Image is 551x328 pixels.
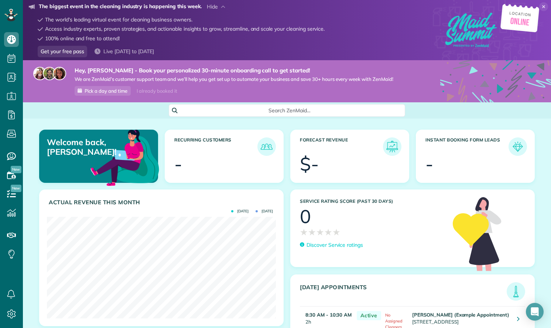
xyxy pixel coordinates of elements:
[324,226,332,239] span: ★
[300,199,445,204] h3: Service Rating score (past 30 days)
[300,241,363,249] a: Discover Service ratings
[300,284,507,301] h3: [DATE] Appointments
[300,137,383,156] h3: Forecast Revenue
[509,284,523,299] img: icon_todays_appointments-901f7ab196bb0bea1936b74009e4eb5ffbc2d2711fa7634e0d609ed5ef32b18b.png
[75,86,131,96] a: Pick a day and time
[174,155,182,173] div: -
[85,88,127,94] span: Pick a day and time
[38,46,87,57] a: Get your free pass
[305,312,352,318] strong: 8:30 AM - 10:30 AM
[300,226,308,239] span: ★
[526,303,544,321] div: Open Intercom Messenger
[357,311,381,320] span: Active
[308,226,316,239] span: ★
[307,241,363,249] p: Discover Service ratings
[316,226,324,239] span: ★
[132,86,181,96] div: I already booked it
[89,121,161,193] img: dashboard_welcome-42a62b7d889689a78055ac9021e634bf52bae3f8056760290aed330b23ab8690.png
[385,139,400,154] img: icon_forecast_revenue-8c13a41c7ed35a8dcfafea3cbb826a0462acb37728057bba2d056411b612bbbe.png
[256,209,273,213] span: [DATE]
[29,23,325,33] li: Access industry experts, proven strategies, and actionable insights to grow, streamline, and scal...
[231,209,249,213] span: [DATE]
[47,137,119,157] p: Welcome back, [PERSON_NAME]!
[49,199,276,206] h3: Actual Revenue this month
[75,67,393,74] strong: Hey, [PERSON_NAME] - Book your personalized 30-minute onboarding call to get started!
[332,226,340,239] span: ★
[43,67,56,80] img: jorge-587dff0eeaa6aab1f244e6dc62b8924c3b6ad411094392a53c71c6c4a576187d.jpg
[425,137,509,156] h3: Instant Booking Form Leads
[53,67,66,80] img: michelle-19f622bdf1676172e81f8f8fba1fb50e276960ebfe0243fe18214015130c80e4.jpg
[11,185,21,192] span: New
[300,155,319,173] div: $-
[33,67,47,80] img: maria-72a9807cf96188c08ef61303f053569d2e2a8a1cde33d635c8a3ac13582a053d.jpg
[92,46,157,57] div: Live [DATE] to [DATE]
[425,155,433,173] div: -
[259,139,274,154] img: icon_recurring_customers-cf858462ba22bcd05b5a5880d41d6543d210077de5bb9ebc9590e49fd87d84ed.png
[75,76,393,82] span: We are ZenMaid’s customer support team and we’ll help you get set up to automate your business an...
[174,137,257,156] h3: Recurring Customers
[39,3,202,11] strong: The biggest event in the cleaning industry is happening this week.
[29,33,325,42] li: 100% online and free to attend!
[29,14,325,24] li: The world’s leading virtual event for cleaning business owners.
[510,139,525,154] img: icon_form_leads-04211a6a04a5b2264e4ee56bc0799ec3eb69b7e499cbb523a139df1d13a81ae0.png
[11,166,21,173] span: New
[300,207,311,226] div: 0
[412,312,509,318] strong: [PERSON_NAME] (Example Appointment)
